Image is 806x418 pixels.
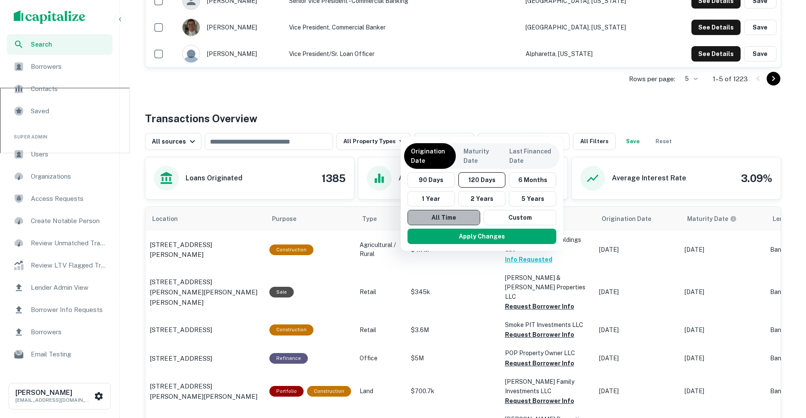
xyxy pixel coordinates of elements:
p: Last Financed Date [509,147,553,165]
button: All Time [407,210,480,225]
button: 90 Days [407,172,455,188]
button: 120 Days [458,172,506,188]
button: 1 Year [407,191,455,206]
button: 5 Years [509,191,556,206]
p: Origination Date [411,147,449,165]
button: 6 Months [509,172,556,188]
button: 2 Years [458,191,506,206]
p: Maturity Date [464,147,495,165]
iframe: Chat Widget [763,350,806,391]
button: Apply Changes [407,229,556,244]
button: Custom [484,210,556,225]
